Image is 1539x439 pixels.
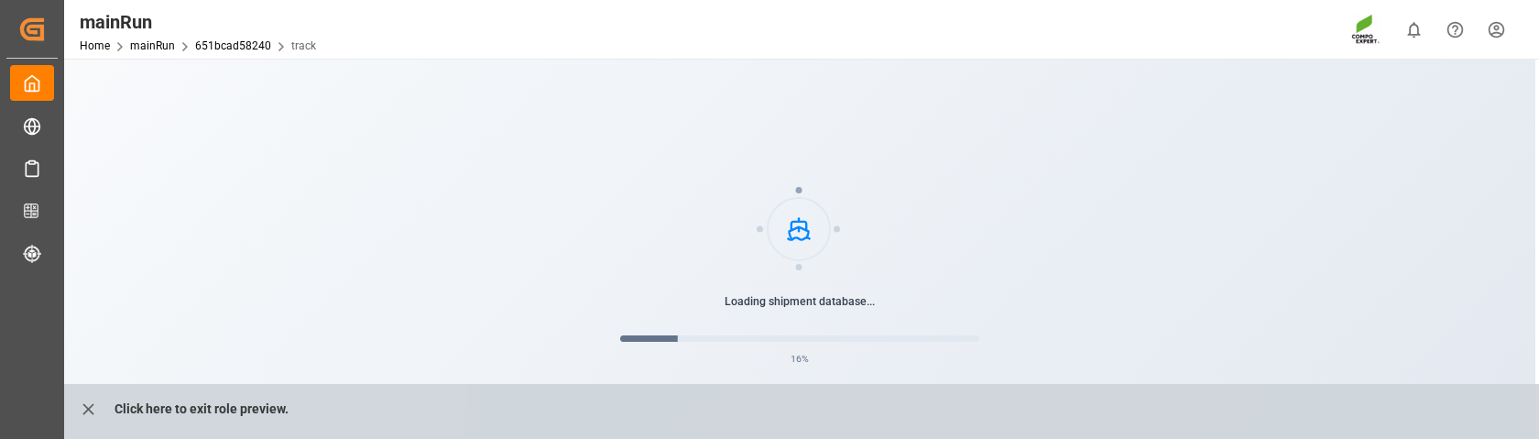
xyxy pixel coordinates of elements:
[1393,9,1435,50] button: show 0 new notifications
[80,8,316,36] div: mainRun
[1435,9,1476,50] button: Help Center
[195,39,271,52] a: 651bcad58240
[130,39,175,52] a: mainRun
[1351,14,1381,46] img: Screenshot%202023-09-29%20at%2010.02.21.png_1712312052.png
[70,391,107,426] button: close role preview
[80,39,110,52] a: Home
[791,352,809,367] span: 16 %
[620,293,979,310] p: Loading shipment database...
[115,391,289,426] p: Click here to exit role preview.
